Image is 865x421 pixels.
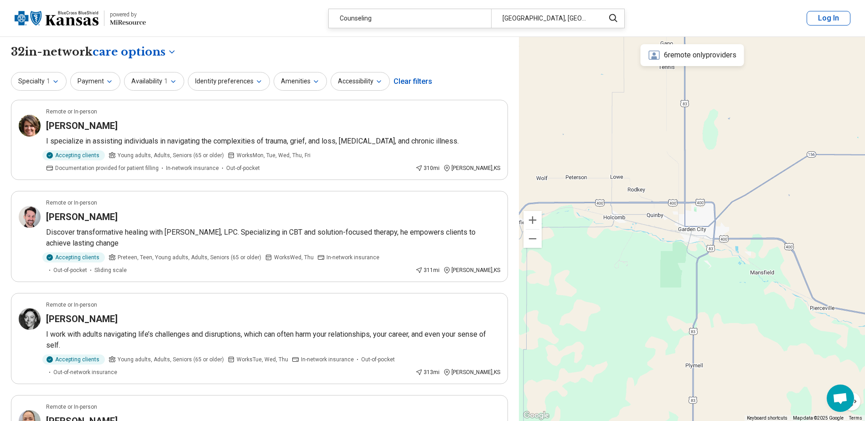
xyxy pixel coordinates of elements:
[46,136,500,147] p: I specialize in assisting individuals in navigating the complexities of trauma, grief, and loss, ...
[15,7,146,29] a: Blue Cross Blue Shield Kansaspowered by
[46,329,500,351] p: I work with adults navigating life’s challenges and disruptions, which can often harm your relati...
[46,119,118,132] h3: [PERSON_NAME]
[94,266,127,274] span: Sliding scale
[237,355,288,364] span: Works Tue, Wed, Thu
[11,44,176,60] h1: 32 in-network
[47,77,50,86] span: 1
[110,10,146,19] div: powered by
[331,72,390,91] button: Accessibility
[415,368,440,376] div: 313 mi
[491,9,599,28] div: [GEOGRAPHIC_DATA], [GEOGRAPHIC_DATA]
[443,368,500,376] div: [PERSON_NAME] , KS
[301,355,354,364] span: In-network insurance
[42,354,105,365] div: Accepting clients
[11,72,67,91] button: Specialty1
[827,385,854,412] div: Open chat
[70,72,120,91] button: Payment
[361,355,395,364] span: Out-of-pocket
[226,164,260,172] span: Out-of-pocket
[807,11,850,26] button: Log In
[118,253,261,262] span: Preteen, Teen, Young adults, Adults, Seniors (65 or older)
[166,164,219,172] span: In-network insurance
[523,230,542,248] button: Zoom out
[42,150,105,160] div: Accepting clients
[237,151,311,159] span: Works Mon, Tue, Wed, Thu, Fri
[15,7,98,29] img: Blue Cross Blue Shield Kansas
[46,313,118,325] h3: [PERSON_NAME]
[46,210,118,223] h3: [PERSON_NAME]
[394,71,432,92] div: Clear filters
[164,77,168,86] span: 1
[443,266,500,274] div: [PERSON_NAME] , KS
[55,164,159,172] span: Documentation provided for patient filling
[46,108,97,116] p: Remote or In-person
[326,253,379,262] span: In-network insurance
[793,416,844,421] span: Map data ©2025 Google
[415,266,440,274] div: 311 mi
[46,403,97,411] p: Remote or In-person
[274,253,314,262] span: Works Wed, Thu
[188,72,270,91] button: Identity preferences
[46,227,500,249] p: Discover transformative healing with [PERSON_NAME], LPC. Specializing in CBT and solution-focused...
[118,355,224,364] span: Young adults, Adults, Seniors (65 or older)
[523,211,542,229] button: Zoom in
[274,72,327,91] button: Amenities
[415,164,440,172] div: 310 mi
[849,416,862,421] a: Terms (opens in new tab)
[53,368,117,376] span: Out-of-network insurance
[640,44,744,66] div: 6 remote only providers
[46,199,97,207] p: Remote or In-person
[118,151,224,159] span: Young adults, Adults, Seniors (65 or older)
[93,44,176,60] button: Care options
[46,301,97,309] p: Remote or In-person
[329,9,491,28] div: Counseling
[443,164,500,172] div: [PERSON_NAME] , KS
[93,44,166,60] span: care options
[42,252,105,262] div: Accepting clients
[124,72,184,91] button: Availability1
[53,266,87,274] span: Out-of-pocket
